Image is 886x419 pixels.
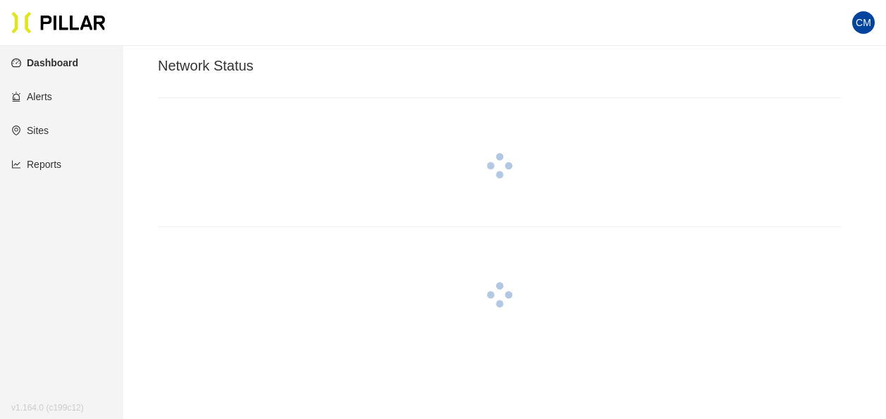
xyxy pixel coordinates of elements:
a: line-chartReports [11,159,61,170]
span: CM [856,11,871,34]
h3: Network Status [158,57,841,75]
a: alertAlerts [11,91,52,102]
img: Pillar Technologies [11,11,106,34]
a: environmentSites [11,125,49,136]
a: dashboardDashboard [11,57,78,68]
